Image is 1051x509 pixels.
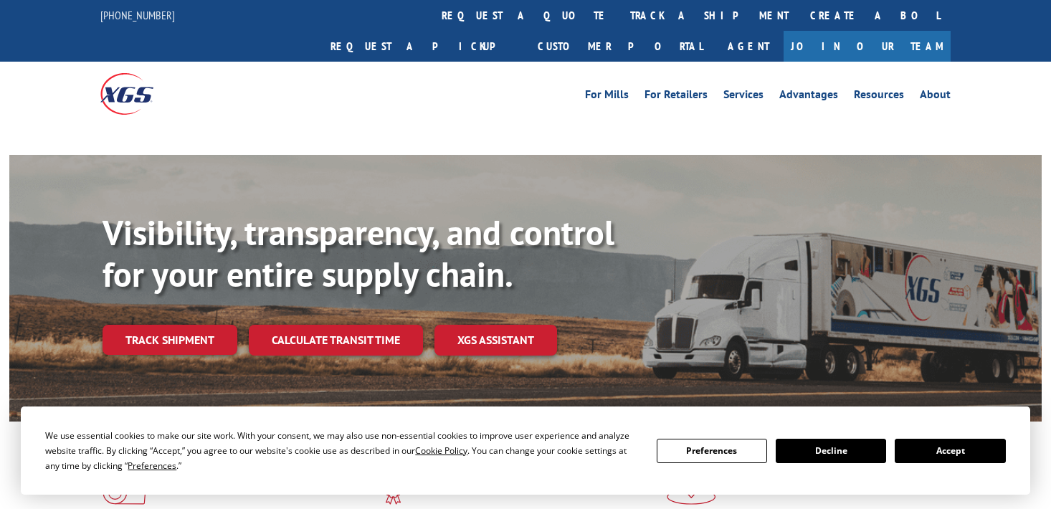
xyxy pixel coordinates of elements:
button: Preferences [657,439,767,463]
a: About [920,89,951,105]
a: Customer Portal [527,31,713,62]
a: Join Our Team [784,31,951,62]
div: We use essential cookies to make our site work. With your consent, we may also use non-essential ... [45,428,639,473]
button: Decline [776,439,886,463]
a: Track shipment [103,325,237,355]
a: Advantages [779,89,838,105]
span: Preferences [128,460,176,472]
a: Services [723,89,764,105]
a: Request a pickup [320,31,527,62]
div: Cookie Consent Prompt [21,406,1030,495]
a: For Mills [585,89,629,105]
a: XGS ASSISTANT [434,325,557,356]
a: Calculate transit time [249,325,423,356]
a: Resources [854,89,904,105]
a: Agent [713,31,784,62]
button: Accept [895,439,1005,463]
b: Visibility, transparency, and control for your entire supply chain. [103,210,614,296]
a: For Retailers [645,89,708,105]
span: Cookie Policy [415,444,467,457]
a: [PHONE_NUMBER] [100,8,175,22]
